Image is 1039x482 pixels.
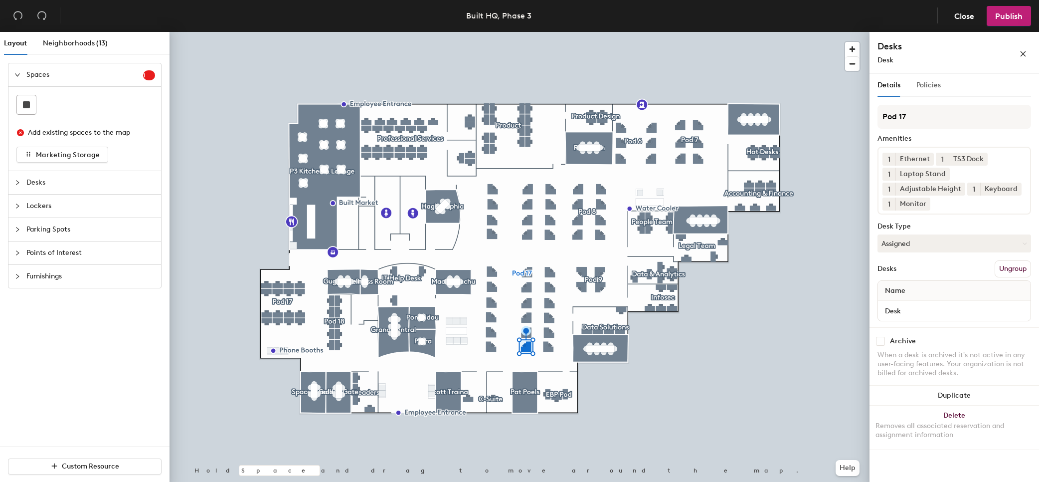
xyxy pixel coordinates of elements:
[14,227,20,233] span: collapsed
[973,184,975,195] span: 1
[888,154,890,165] span: 1
[916,81,941,89] span: Policies
[946,6,983,26] button: Close
[26,171,155,194] span: Desks
[836,460,860,476] button: Help
[16,147,108,163] button: Marketing Storage
[995,11,1023,21] span: Publish
[875,422,1033,440] div: Removes all associated reservation and assignment information
[26,63,143,86] span: Spaces
[14,180,20,186] span: collapsed
[32,6,52,26] button: Redo (⌘ + ⇧ + Z)
[877,223,1031,231] div: Desk Type
[43,39,108,47] span: Neighborhoods (13)
[8,459,162,475] button: Custom Resource
[888,169,890,180] span: 1
[28,127,147,138] div: Add existing spaces to the map
[880,282,910,300] span: Name
[26,195,155,218] span: Lockers
[14,273,20,279] span: collapsed
[1020,50,1027,57] span: close
[954,11,974,21] span: Close
[877,40,987,53] h4: Desks
[8,6,28,26] button: Undo (⌘ + Z)
[895,153,934,166] div: Ethernet
[980,183,1022,196] div: Keyboard
[880,304,1029,318] input: Unnamed desk
[888,184,890,195] span: 1
[4,39,27,47] span: Layout
[987,6,1031,26] button: Publish
[17,129,24,136] span: close-circle
[26,265,155,288] span: Furnishings
[888,199,890,210] span: 1
[877,56,893,64] span: Desk
[882,183,895,196] button: 1
[877,235,1031,252] button: Assigned
[869,386,1039,406] button: Duplicate
[882,198,895,211] button: 1
[143,70,155,80] sup: 1
[14,250,20,256] span: collapsed
[26,241,155,264] span: Points of Interest
[895,198,930,211] div: Monitor
[36,151,100,159] span: Marketing Storage
[890,337,916,345] div: Archive
[14,72,20,78] span: expanded
[877,81,900,89] span: Details
[882,168,895,181] button: 1
[62,462,119,471] span: Custom Resource
[882,153,895,166] button: 1
[466,9,531,22] div: Built HQ, Phase 3
[895,168,950,181] div: Laptop Stand
[967,183,980,196] button: 1
[895,183,965,196] div: Adjustable Height
[877,351,1031,378] div: When a desk is archived it's not active in any user-facing features. Your organization is not bil...
[995,260,1031,277] button: Ungroup
[13,10,23,20] span: undo
[869,406,1039,450] button: DeleteRemoves all associated reservation and assignment information
[877,265,896,273] div: Desks
[936,153,949,166] button: 1
[949,153,988,166] div: TS3 Dock
[26,218,155,241] span: Parking Spots
[941,154,944,165] span: 1
[877,135,1031,143] div: Amenities
[14,203,20,209] span: collapsed
[143,72,155,79] span: 1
